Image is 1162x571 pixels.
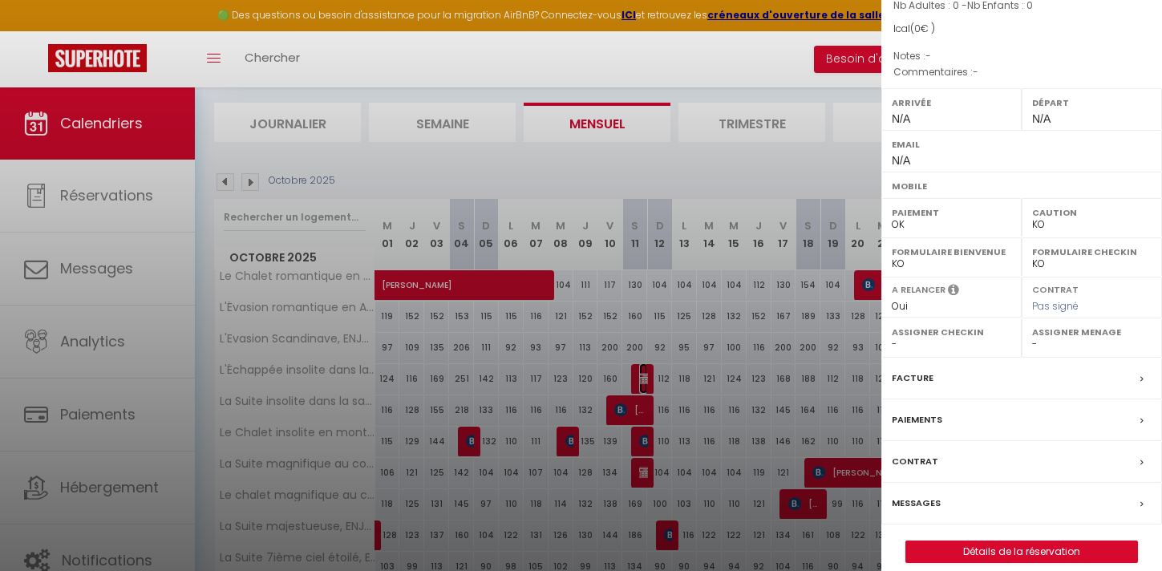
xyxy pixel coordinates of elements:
[973,65,978,79] span: -
[892,112,910,125] span: N/A
[892,95,1011,111] label: Arrivée
[1032,299,1079,313] span: Pas signé
[893,64,1150,80] p: Commentaires :
[892,370,933,387] label: Facture
[1032,283,1079,294] label: Contrat
[1032,244,1152,260] label: Formulaire Checkin
[892,136,1152,152] label: Email
[892,178,1152,194] label: Mobile
[906,541,1137,562] a: Détails de la réservation
[892,495,941,512] label: Messages
[892,411,942,428] label: Paiements
[892,244,1011,260] label: Formulaire Bienvenue
[1032,324,1152,340] label: Assigner Menage
[914,22,921,35] span: 0
[13,6,61,55] button: Ouvrir le widget de chat LiveChat
[893,48,1150,64] p: Notes :
[892,283,945,297] label: A relancer
[1032,205,1152,221] label: Caution
[892,453,938,470] label: Contrat
[948,283,959,301] i: Sélectionner OUI si vous souhaiter envoyer les séquences de messages post-checkout
[892,205,1011,221] label: Paiement
[893,22,1150,37] div: Ical
[1032,112,1051,125] span: N/A
[925,49,931,63] span: -
[905,541,1138,563] button: Détails de la réservation
[892,324,1011,340] label: Assigner Checkin
[1032,95,1152,111] label: Départ
[892,154,910,167] span: N/A
[910,22,935,35] span: ( € )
